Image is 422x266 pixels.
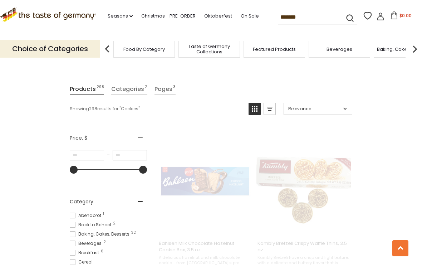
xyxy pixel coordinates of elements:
[70,240,104,247] span: Beverages
[70,212,103,219] span: Abendbrot
[145,84,147,94] span: 2
[386,11,416,22] button: $0.00
[253,47,296,52] a: Featured Products
[141,12,196,20] a: Christmas - PRE-ORDER
[70,103,243,115] div: Showing results for " "
[89,106,97,112] b: 298
[70,198,93,205] span: Category
[408,42,422,56] img: next arrow
[154,84,176,95] a: View Pages Tab
[70,134,87,142] span: Price
[70,84,104,95] a: View Products Tab
[327,47,352,52] a: Beverages
[173,84,176,94] span: 3
[94,259,95,262] span: 1
[70,250,101,256] span: Breakfast
[249,103,261,115] a: View grid mode
[103,240,106,244] span: 2
[97,84,104,94] span: 298
[70,259,95,265] span: Cereal
[82,134,87,141] span: , $
[70,222,113,228] span: Back to School
[399,13,412,19] span: $0.00
[100,42,114,56] img: previous arrow
[241,12,259,20] a: On Sale
[131,231,136,234] span: 32
[108,12,133,20] a: Seasons
[104,152,113,158] span: –
[181,44,238,54] a: Taste of Germany Collections
[288,106,341,112] span: Relevance
[103,212,104,216] span: 1
[204,12,232,20] a: Oktoberfest
[111,84,147,95] a: View Categories Tab
[264,103,276,115] a: View list mode
[123,47,165,52] a: Food By Category
[284,103,352,115] a: Sort options
[101,250,103,253] span: 6
[70,231,132,237] span: Baking, Cakes, Desserts
[113,222,116,225] span: 2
